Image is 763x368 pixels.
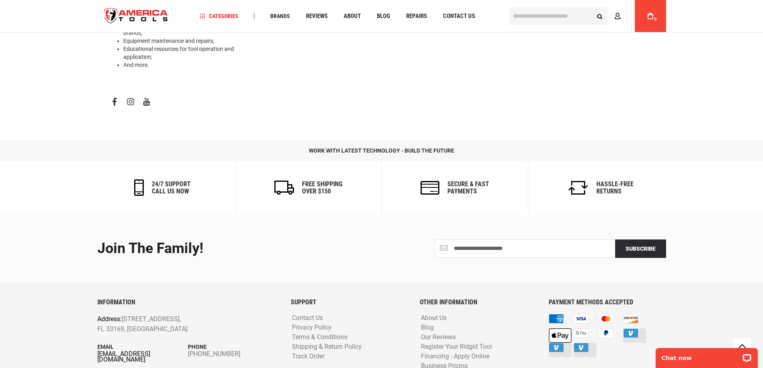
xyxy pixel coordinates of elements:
[302,181,342,195] h6: Free Shipping Over $150
[403,11,431,22] a: Repairs
[373,11,394,22] a: Blog
[97,342,188,351] p: Email
[97,241,376,257] div: Join the Family!
[406,13,427,19] span: Repairs
[123,37,236,45] li: ;
[188,351,279,357] a: [PHONE_NUMBER]
[654,17,657,22] span: 0
[290,353,326,360] a: Track Order
[626,245,656,252] span: Subscribe
[152,181,191,195] h6: 24/7 support call us now
[302,11,331,22] a: Reviews
[97,1,175,31] img: America Tools
[592,8,608,24] button: Search
[97,299,279,306] h6: INFORMATION
[188,342,279,351] p: Phone
[97,1,175,31] a: store logo
[377,13,390,19] span: Blog
[267,11,294,22] a: Brands
[290,314,325,322] a: Contact Us
[340,11,364,22] a: About
[615,239,666,258] button: Subscribe
[443,13,475,19] span: Contact Us
[123,38,213,44] a: Equipment maintenance and repairs
[439,11,479,22] a: Contact Us
[420,299,537,306] h6: OTHER INFORMATION
[290,343,364,351] a: Shipping & Return Policy
[650,343,763,368] iframe: LiveChat chat widget
[196,11,242,22] a: Categories
[200,13,238,19] span: Categories
[344,13,361,19] span: About
[419,314,449,322] a: About Us
[123,61,236,69] li: And more.
[290,324,334,332] a: Privacy Policy
[291,299,408,306] h6: SUPPORT
[306,13,328,19] span: Reviews
[419,334,458,341] a: Our Reviews
[270,13,290,19] span: Brands
[290,334,349,341] a: Terms & Conditions
[97,315,122,323] span: Address:
[549,299,666,306] h6: PAYMENT METHODS ACCEPTED
[447,181,489,195] h6: secure & fast payments
[123,45,236,61] li: Educational resources for tool operation and application;
[97,314,243,334] p: [STREET_ADDRESS], FL 33169, [GEOGRAPHIC_DATA]
[419,324,436,332] a: Blog
[419,353,491,360] a: Financing - Apply Online
[596,181,634,195] h6: Hassle-Free Returns
[419,343,494,351] a: Register Your Ridgid Tool
[97,351,188,362] a: [EMAIL_ADDRESS][DOMAIN_NAME]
